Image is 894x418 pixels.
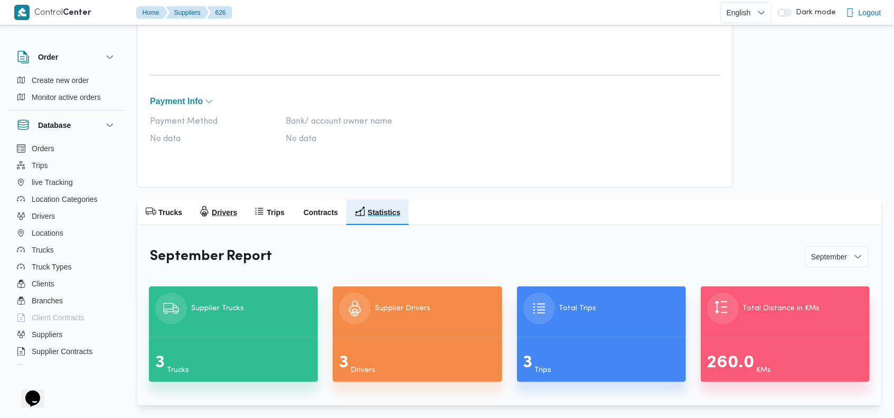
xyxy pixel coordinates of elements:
h1: 3 [339,350,349,376]
div: Total Distance in KMs [743,304,820,313]
span: Trucks [167,367,189,374]
button: Database [17,119,116,132]
button: Trips [13,157,120,174]
span: Client Contracts [32,311,84,324]
button: payment Info [150,97,720,106]
h1: 260.0 [707,350,755,376]
span: KMs [757,367,771,374]
button: Supplier Contracts [13,343,120,360]
span: Trips [535,367,552,374]
h1: 3 [155,350,165,376]
span: Monitor active orders [32,91,101,104]
div: Supplier Trucks [191,304,244,313]
span: Devices [32,362,58,375]
span: Logout [859,6,881,19]
button: Location Categories [13,191,120,208]
span: Drivers [351,367,375,374]
div: Order [8,72,125,110]
button: Branches [13,292,120,309]
div: payment Info [150,108,720,187]
button: Client Contracts [13,309,120,326]
button: Truck Types [13,258,120,275]
button: Order [17,51,116,63]
span: Truck Types [32,261,71,273]
b: Center [63,9,92,17]
button: Trucks [13,241,120,258]
div: Total Trips [559,304,597,313]
span: Create new order [32,74,89,87]
button: Home [136,6,168,19]
span: Locations [32,227,63,239]
span: Bank/ account owner name [286,117,411,126]
button: Orders [13,140,120,157]
span: Supplier Contracts [32,345,92,358]
button: Create new order [13,72,120,89]
button: Logout [842,2,886,23]
div: Database [8,140,125,369]
button: Drivers [13,208,120,225]
span: Location Categories [32,193,98,206]
button: Suppliers [13,326,120,343]
span: Suppliers [32,328,62,341]
button: live Tracking [13,174,120,191]
span: Trucks [32,244,53,256]
h3: Order [38,51,58,63]
img: X8yXhbKr1z7QwAAAABJRU5ErkJggg== [14,5,30,20]
button: Monitor active orders [13,89,120,106]
h2: Trips [267,206,284,219]
h2: September Report [150,248,272,265]
h1: 3 [523,350,533,376]
button: Clients [13,275,120,292]
span: Dark mode [792,8,836,17]
span: live Tracking [32,176,73,189]
h2: Contracts [304,206,338,219]
span: Clients [32,277,54,290]
iframe: chat widget [11,376,44,407]
h2: Drivers [212,206,237,219]
h2: Statistics [368,206,400,219]
button: 626 [207,6,232,19]
span: payment Info [150,97,203,106]
button: Devices [13,360,120,377]
span: Trips [32,159,48,172]
span: No data [150,134,275,144]
span: No data [286,134,411,144]
button: Suppliers [166,6,209,19]
span: Payment Method [150,117,275,126]
span: Branches [32,294,63,307]
h2: Trucks [158,206,182,219]
span: Drivers [32,210,55,222]
div: Supplier Drivers [375,304,430,313]
button: Locations [13,225,120,241]
h3: Database [38,119,71,132]
span: Orders [32,142,54,155]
